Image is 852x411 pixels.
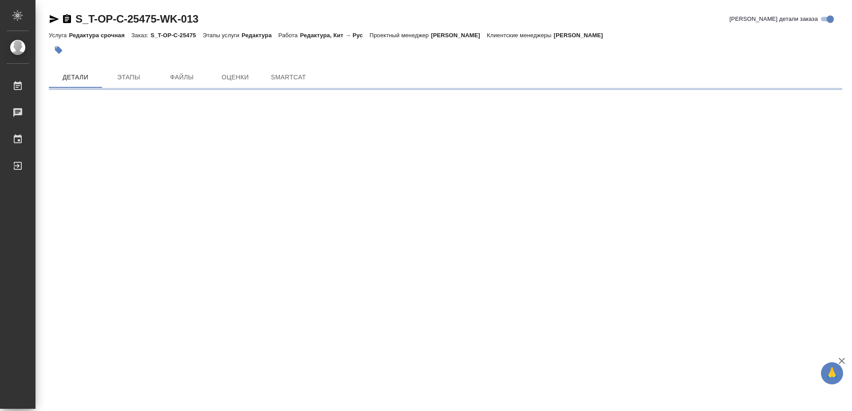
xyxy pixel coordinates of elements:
p: S_T-OP-C-25475 [150,32,202,39]
p: Этапы услуги [203,32,242,39]
p: [PERSON_NAME] [431,32,487,39]
p: Клиентские менеджеры [487,32,554,39]
p: Проектный менеджер [370,32,431,39]
button: Скопировать ссылку для ЯМессенджера [49,14,59,24]
p: Редактура, Кит → Рус [300,32,370,39]
p: [PERSON_NAME] [554,32,610,39]
button: Скопировать ссылку [62,14,72,24]
a: S_T-OP-C-25475-WK-013 [75,13,198,25]
p: Услуга [49,32,69,39]
span: [PERSON_NAME] детали заказа [730,15,818,23]
p: Работа [278,32,300,39]
span: 🙏 [824,364,840,383]
p: Заказ: [131,32,150,39]
button: 🙏 [821,362,843,384]
span: Оценки [214,72,256,83]
span: Этапы [107,72,150,83]
span: Детали [54,72,97,83]
button: Добавить тэг [49,40,68,60]
p: Редактура срочная [69,32,131,39]
span: Файлы [161,72,203,83]
span: SmartCat [267,72,310,83]
p: Редактура [242,32,279,39]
